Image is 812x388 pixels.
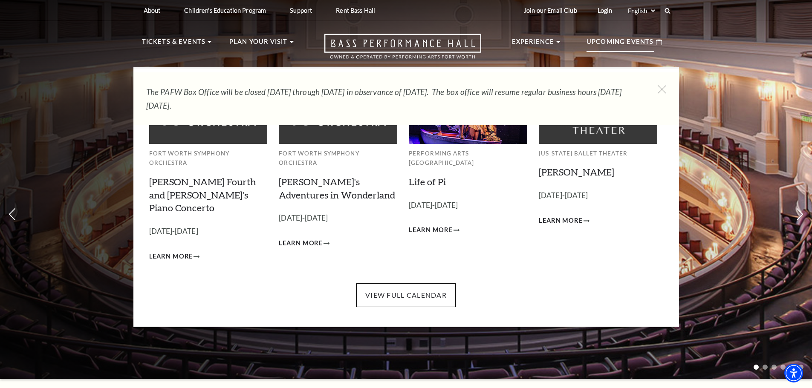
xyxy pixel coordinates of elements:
[149,251,193,262] span: Learn More
[294,34,512,67] a: Open this option
[539,149,657,158] p: [US_STATE] Ballet Theater
[409,225,453,236] span: Learn More
[539,216,589,226] a: Learn More Peter Pan
[279,238,329,249] a: Learn More Alice's Adventures in Wonderland
[149,176,256,214] a: [PERSON_NAME] Fourth and [PERSON_NAME]'s Piano Concerto
[784,364,803,382] div: Accessibility Menu
[144,7,161,14] p: About
[149,149,268,168] p: Fort Worth Symphony Orchestra
[409,176,446,187] a: Life of Pi
[336,7,375,14] p: Rent Bass Hall
[409,149,527,168] p: Performing Arts [GEOGRAPHIC_DATA]
[149,225,268,238] p: [DATE]-[DATE]
[146,87,621,110] em: The PAFW Box Office will be closed [DATE] through [DATE] in observance of [DATE]. The box office ...
[587,37,654,52] p: Upcoming Events
[512,37,555,52] p: Experience
[539,216,583,226] span: Learn More
[626,7,656,15] select: Select:
[279,176,395,201] a: [PERSON_NAME]'s Adventures in Wonderland
[149,251,200,262] a: Learn More Brahms Fourth and Grieg's Piano Concerto
[409,225,459,236] a: Learn More Life of Pi
[279,149,397,168] p: Fort Worth Symphony Orchestra
[279,212,397,224] p: [DATE]-[DATE]
[539,190,657,202] p: [DATE]-[DATE]
[142,37,206,52] p: Tickets & Events
[409,199,527,212] p: [DATE]-[DATE]
[356,283,456,307] a: View Full Calendar
[229,37,288,52] p: Plan Your Visit
[184,7,266,14] p: Children's Education Program
[279,238,323,249] span: Learn More
[539,166,614,178] a: [PERSON_NAME]
[290,7,312,14] p: Support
